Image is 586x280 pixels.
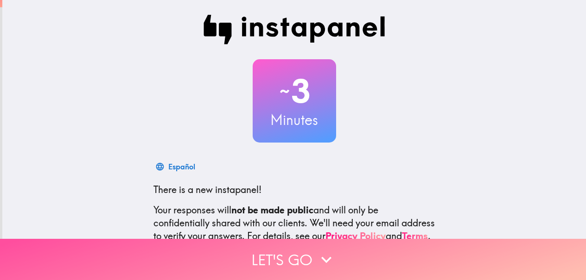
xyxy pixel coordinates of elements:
span: There is a new instapanel! [153,184,261,195]
img: Instapanel [204,15,385,44]
b: not be made public [231,204,313,216]
a: Terms [402,230,428,242]
h3: Minutes [253,110,336,130]
h2: 3 [253,72,336,110]
a: Privacy Policy [325,230,386,242]
span: ~ [278,77,291,105]
div: Español [168,160,195,173]
button: Español [153,157,199,176]
p: Your responses will and will only be confidentially shared with our clients. We'll need your emai... [153,204,435,243]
